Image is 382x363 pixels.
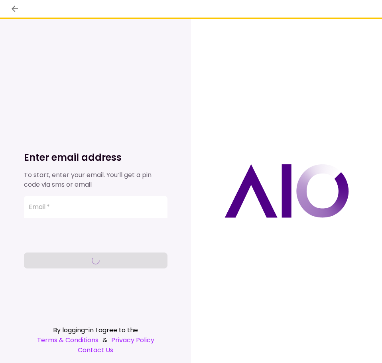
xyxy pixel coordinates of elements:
a: Privacy Policy [111,335,154,345]
div: By logging-in I agree to the [24,325,167,335]
a: Contact Us [24,345,167,355]
img: AIO logo [224,164,349,218]
a: Terms & Conditions [37,335,98,345]
div: & [24,335,167,345]
button: back [8,2,22,16]
div: To start, enter your email. You’ll get a pin code via sms or email [24,170,167,189]
h1: Enter email address [24,151,167,164]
